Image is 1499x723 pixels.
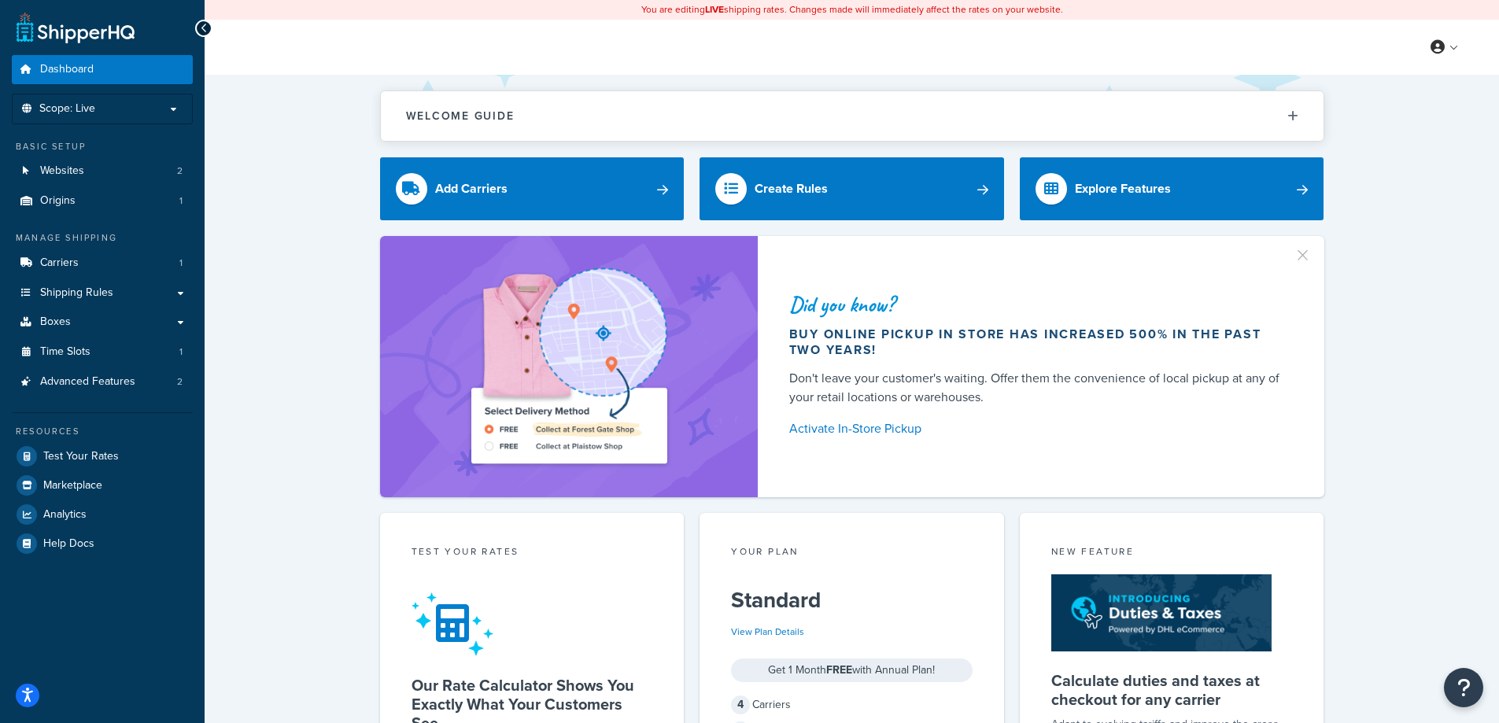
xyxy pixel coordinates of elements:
li: Origins [12,186,193,216]
li: Time Slots [12,338,193,367]
li: Websites [12,157,193,186]
a: Dashboard [12,55,193,84]
a: Marketplace [12,471,193,500]
div: Did you know? [789,293,1287,315]
a: Analytics [12,500,193,529]
li: Carriers [12,249,193,278]
h2: Welcome Guide [406,110,515,122]
div: Basic Setup [12,140,193,153]
div: Explore Features [1075,178,1171,200]
span: Help Docs [43,537,94,551]
div: Add Carriers [435,178,508,200]
div: Your Plan [731,544,973,563]
div: Resources [12,425,193,438]
a: Explore Features [1020,157,1324,220]
a: Help Docs [12,529,193,558]
span: 2 [177,164,183,178]
span: Carriers [40,256,79,270]
div: New Feature [1051,544,1293,563]
span: Websites [40,164,84,178]
div: Don't leave your customer's waiting. Offer them the convenience of local pickup at any of your re... [789,369,1287,407]
strong: FREE [826,662,852,678]
span: Test Your Rates [43,450,119,463]
span: Marketplace [43,479,102,492]
span: 1 [179,345,183,359]
a: Test Your Rates [12,442,193,470]
div: Carriers [731,694,973,716]
span: 2 [177,375,183,389]
a: Boxes [12,308,193,337]
div: Buy online pickup in store has increased 500% in the past two years! [789,326,1287,358]
a: Time Slots1 [12,338,193,367]
a: Shipping Rules [12,279,193,308]
div: Manage Shipping [12,231,193,245]
img: ad-shirt-map-b0359fc47e01cab431d101c4b569394f6a03f54285957d908178d52f29eb9668.png [426,260,711,474]
div: Get 1 Month with Annual Plan! [731,658,973,682]
span: 4 [731,695,750,714]
span: 1 [179,194,183,208]
a: Websites2 [12,157,193,186]
h5: Calculate duties and taxes at checkout for any carrier [1051,671,1293,709]
span: Scope: Live [39,102,95,116]
a: Create Rules [700,157,1004,220]
span: 1 [179,256,183,270]
span: Shipping Rules [40,286,113,300]
div: Create Rules [755,178,828,200]
a: Advanced Features2 [12,367,193,397]
li: Advanced Features [12,367,193,397]
a: View Plan Details [731,625,804,639]
a: Carriers1 [12,249,193,278]
a: Activate In-Store Pickup [789,418,1287,440]
button: Open Resource Center [1444,668,1483,707]
span: Analytics [43,508,87,522]
span: Origins [40,194,76,208]
span: Time Slots [40,345,90,359]
span: Boxes [40,315,71,329]
span: Dashboard [40,63,94,76]
button: Welcome Guide [381,91,1324,141]
div: Test your rates [412,544,653,563]
a: Origins1 [12,186,193,216]
h5: Standard [731,588,973,613]
span: Advanced Features [40,375,135,389]
a: Add Carriers [380,157,685,220]
b: LIVE [705,2,724,17]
